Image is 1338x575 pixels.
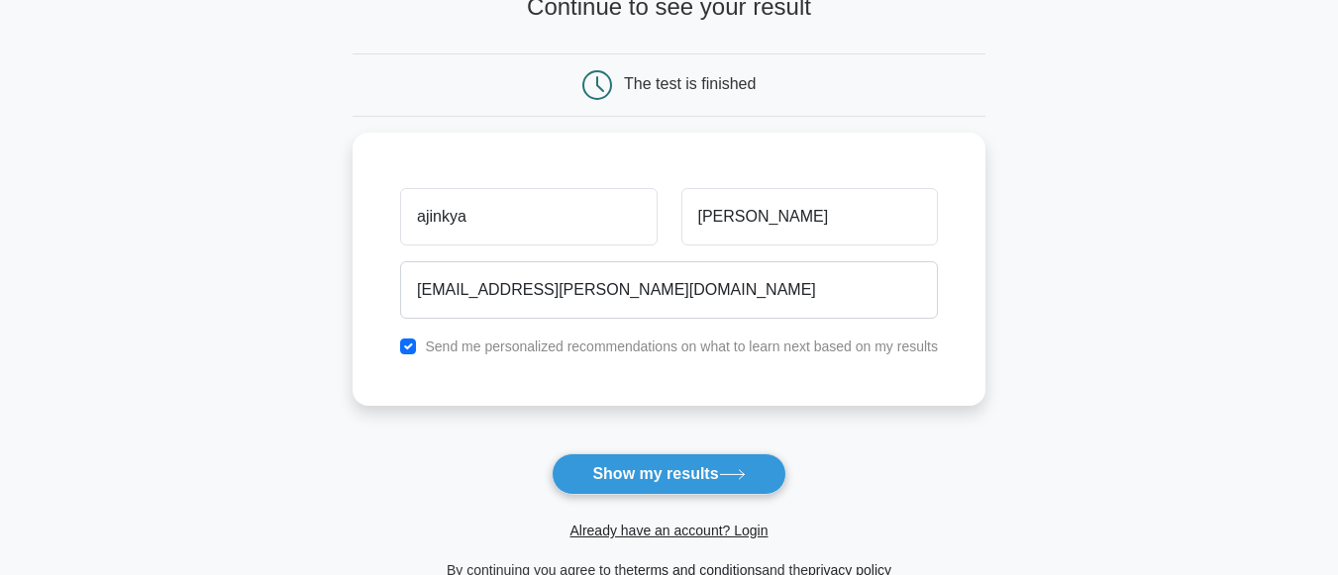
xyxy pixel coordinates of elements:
input: Last name [681,188,938,245]
a: Already have an account? Login [569,523,768,538]
input: First name [400,188,657,245]
div: The test is finished [624,75,756,92]
button: Show my results [552,453,785,495]
input: Email [400,261,938,319]
label: Send me personalized recommendations on what to learn next based on my results [425,338,938,354]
